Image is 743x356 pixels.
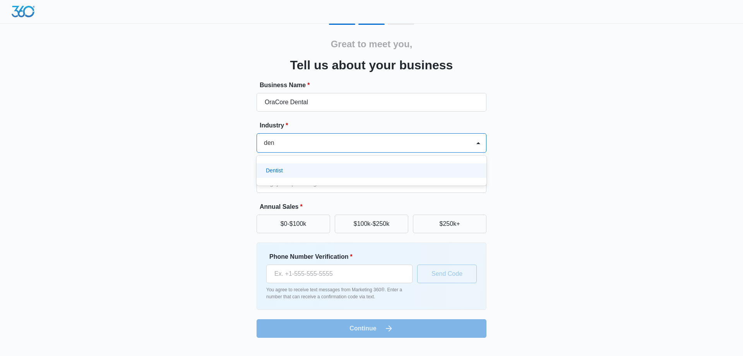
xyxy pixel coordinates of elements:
button: $0-$100k [257,215,330,233]
input: e.g. Jane's Plumbing [257,93,486,112]
h2: Great to meet you, [331,37,413,51]
button: $100k-$250k [335,215,408,233]
label: Phone Number Verification [269,252,416,261]
p: Dentist [266,167,283,175]
label: Annual Sales [260,202,490,212]
label: Industry [260,121,490,130]
input: Ex. +1-555-555-5555 [266,265,413,283]
h3: Tell us about your business [290,56,453,74]
label: Business Name [260,81,490,90]
p: You agree to receive text messages from Marketing 360®. Enter a number that can receive a confirm... [266,286,413,300]
button: $250k+ [413,215,486,233]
